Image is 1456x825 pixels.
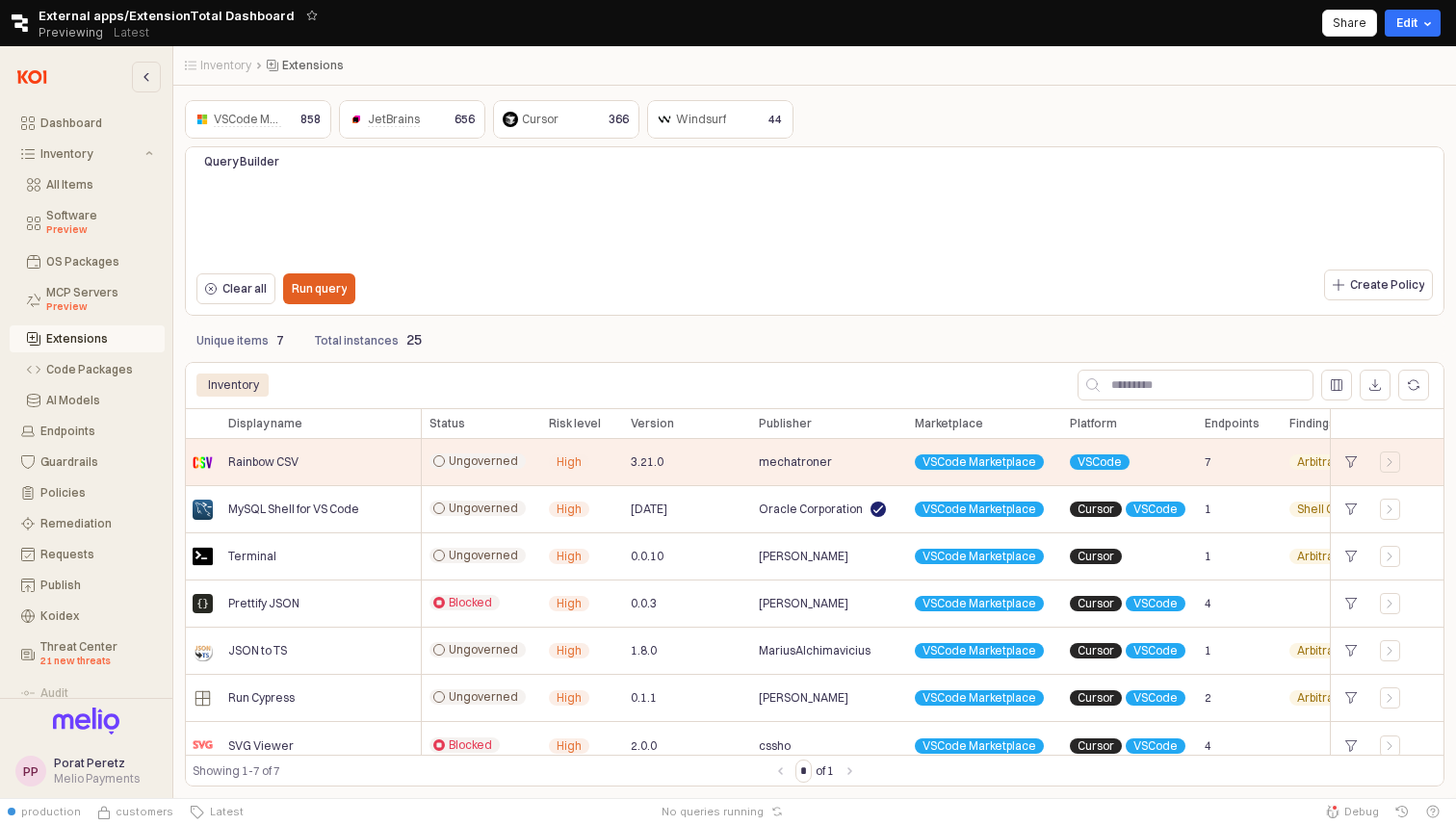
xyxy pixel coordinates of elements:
[302,6,322,25] button: Add app to favorites
[631,643,657,658] span: 1.8.0
[1417,798,1448,825] button: Help
[10,479,165,506] button: Policies
[1078,596,1114,611] span: Cursor
[46,299,153,315] div: Preview
[46,222,153,238] div: Preview
[1339,497,1365,522] div: +
[915,416,983,431] span: Marketplace
[1133,690,1178,706] span: VSCode
[10,633,165,676] button: Threat Center
[40,640,153,669] div: Threat Center
[1078,502,1114,517] span: Cursor
[1070,416,1117,431] span: Platform
[923,454,1036,470] span: VSCode Marketplace
[10,356,165,383] button: Code Packages
[283,273,355,304] button: Run query
[46,209,153,238] div: Software
[549,416,601,431] span: Risk level
[1133,738,1178,754] span: VSCode
[609,111,629,128] p: 366
[46,286,153,315] div: MCP Servers
[292,281,347,296] p: Run query
[557,738,582,754] span: High
[208,374,259,397] div: Inventory
[1078,738,1114,754] span: Cursor
[631,596,657,611] span: 0.0.3
[1205,643,1211,658] span: 1
[631,454,663,470] span: 3.21.0
[228,502,359,517] span: MySQL Shell for VS Code
[10,202,165,245] button: Software
[1339,734,1365,759] div: +
[40,517,153,530] div: Remediation
[10,603,165,630] button: Koidex
[1205,690,1211,706] span: 2
[103,19,160,46] button: Releases and History
[759,549,848,564] span: [PERSON_NAME]
[228,416,302,431] span: Display name
[40,116,153,130] div: Dashboard
[40,609,153,623] div: Koidex
[759,643,871,658] span: MariusAlchimavicius
[767,806,787,817] button: Reset app state
[449,737,492,753] span: Blocked
[557,502,582,517] span: High
[676,110,726,129] div: Windsurf
[40,486,153,500] div: Policies
[1322,10,1377,37] button: Share app
[114,25,149,40] p: Latest
[315,332,399,349] p: Total instances
[1387,798,1417,825] button: History
[759,596,848,611] span: [PERSON_NAME]
[1078,549,1114,564] span: Cursor
[759,690,848,706] span: [PERSON_NAME]
[1297,690,1432,706] span: Arbitrary Code Execution
[647,100,793,139] div: Windsurf44
[923,643,1036,658] span: VSCode Marketplace
[40,455,153,469] div: Guardrails
[54,771,140,786] div: Melio Payments
[1205,738,1211,754] span: 4
[1297,643,1432,658] span: Arbitrary Code Execution
[46,332,153,346] div: Extensions
[10,680,165,707] button: Audit
[449,595,492,610] span: Blocked
[662,804,764,819] span: No queries running
[759,454,832,470] span: mechatroner
[300,111,321,128] p: 858
[1297,549,1432,564] span: Arbitrary Code Execution
[557,643,582,658] span: High
[40,548,153,561] div: Requests
[10,541,165,568] button: Requests
[493,100,639,139] div: Cursor366
[1333,15,1366,31] p: Share
[46,394,153,407] div: AI Models
[339,100,485,139] div: JetBrains656
[228,643,287,658] span: JSON to TS
[46,178,153,192] div: All Items
[185,58,1025,73] nav: Breadcrumbs
[1324,270,1433,300] button: Create Policy
[10,110,165,137] button: Dashboard
[228,454,299,470] span: Rainbow CSV
[181,798,251,825] button: Latest
[10,572,165,599] button: Publish
[923,549,1036,564] span: VSCode Marketplace
[185,755,1444,786] div: Table toolbar
[276,330,284,350] p: 7
[10,171,165,198] button: All Items
[631,690,657,706] span: 0.1.1
[406,330,422,350] p: 25
[449,453,518,469] span: Ungoverned
[21,804,81,819] span: production
[1078,690,1114,706] span: Cursor
[1205,454,1211,470] span: 7
[40,686,153,700] div: Audit
[449,689,518,705] span: Ungoverned
[10,510,165,537] button: Remediation
[455,111,475,128] p: 656
[1289,416,1336,431] span: Findings
[923,690,1036,706] span: VSCode Marketplace
[116,804,173,819] span: customers
[1078,454,1122,470] span: VSCode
